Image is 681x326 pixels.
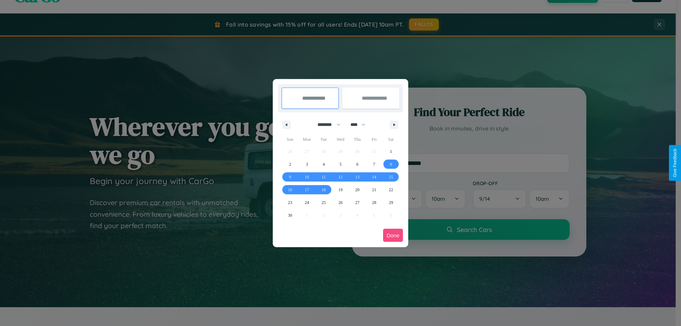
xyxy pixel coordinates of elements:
span: 16 [288,183,292,196]
span: 22 [389,183,393,196]
span: 20 [355,183,359,196]
button: 10 [298,171,315,183]
span: 12 [338,171,343,183]
span: 18 [322,183,326,196]
button: 19 [332,183,349,196]
span: 29 [389,196,393,209]
span: 14 [372,171,376,183]
span: 7 [373,158,375,171]
span: 5 [339,158,342,171]
span: 2 [289,158,291,171]
span: 8 [390,158,392,171]
span: Tue [315,134,332,145]
span: 21 [372,183,376,196]
span: 25 [322,196,326,209]
button: 21 [366,183,382,196]
button: 14 [366,171,382,183]
button: 15 [383,171,399,183]
button: 27 [349,196,366,209]
span: 4 [323,158,325,171]
span: Mon [298,134,315,145]
button: 26 [332,196,349,209]
button: 11 [315,171,332,183]
span: Wed [332,134,349,145]
div: Give Feedback [672,149,677,177]
span: Sat [383,134,399,145]
button: 23 [282,196,298,209]
span: 27 [355,196,359,209]
button: 6 [349,158,366,171]
span: 9 [289,171,291,183]
button: Done [383,229,403,242]
button: 8 [383,158,399,171]
button: 25 [315,196,332,209]
button: 17 [298,183,315,196]
span: 30 [288,209,292,222]
button: 4 [315,158,332,171]
button: 12 [332,171,349,183]
button: 29 [383,196,399,209]
button: 18 [315,183,332,196]
span: Sun [282,134,298,145]
span: 13 [355,171,359,183]
button: 9 [282,171,298,183]
span: 6 [356,158,358,171]
button: 7 [366,158,382,171]
button: 16 [282,183,298,196]
span: 11 [322,171,326,183]
span: Fri [366,134,382,145]
span: 15 [389,171,393,183]
button: 3 [298,158,315,171]
button: 1 [383,145,399,158]
span: Thu [349,134,366,145]
button: 28 [366,196,382,209]
button: 2 [282,158,298,171]
span: 28 [372,196,376,209]
button: 5 [332,158,349,171]
span: 3 [306,158,308,171]
button: 30 [282,209,298,222]
span: 23 [288,196,292,209]
button: 13 [349,171,366,183]
span: 26 [338,196,343,209]
button: 24 [298,196,315,209]
span: 19 [338,183,343,196]
span: 17 [305,183,309,196]
span: 24 [305,196,309,209]
span: 1 [390,145,392,158]
button: 22 [383,183,399,196]
button: 20 [349,183,366,196]
span: 10 [305,171,309,183]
